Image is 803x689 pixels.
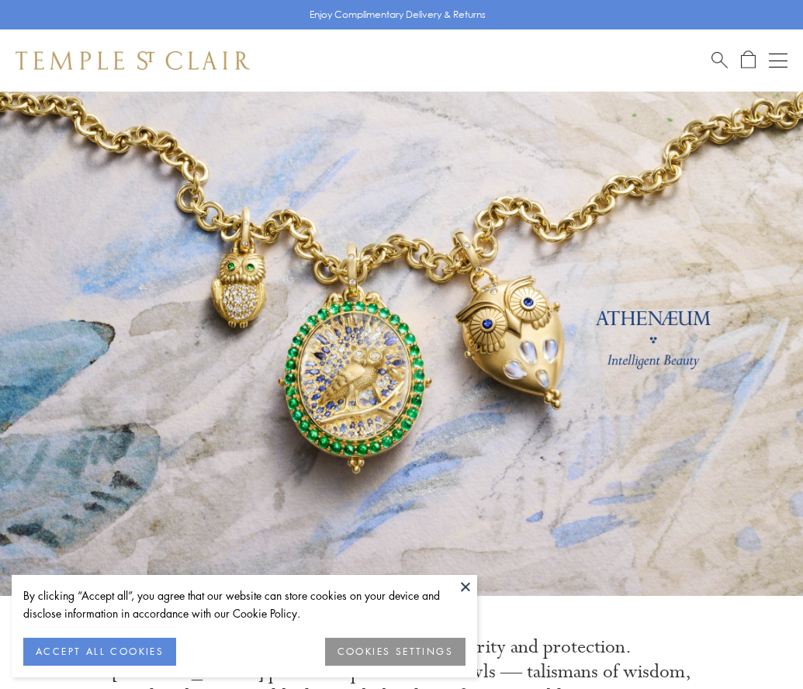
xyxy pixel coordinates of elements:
[711,50,728,70] a: Search
[769,51,787,70] button: Open navigation
[23,638,176,666] button: ACCEPT ALL COOKIES
[16,51,250,70] img: Temple St. Clair
[23,587,466,622] div: By clicking “Accept all”, you agree that our website can store cookies on your device and disclos...
[310,7,486,23] p: Enjoy Complimentary Delivery & Returns
[325,638,466,666] button: COOKIES SETTINGS
[741,50,756,70] a: Open Shopping Bag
